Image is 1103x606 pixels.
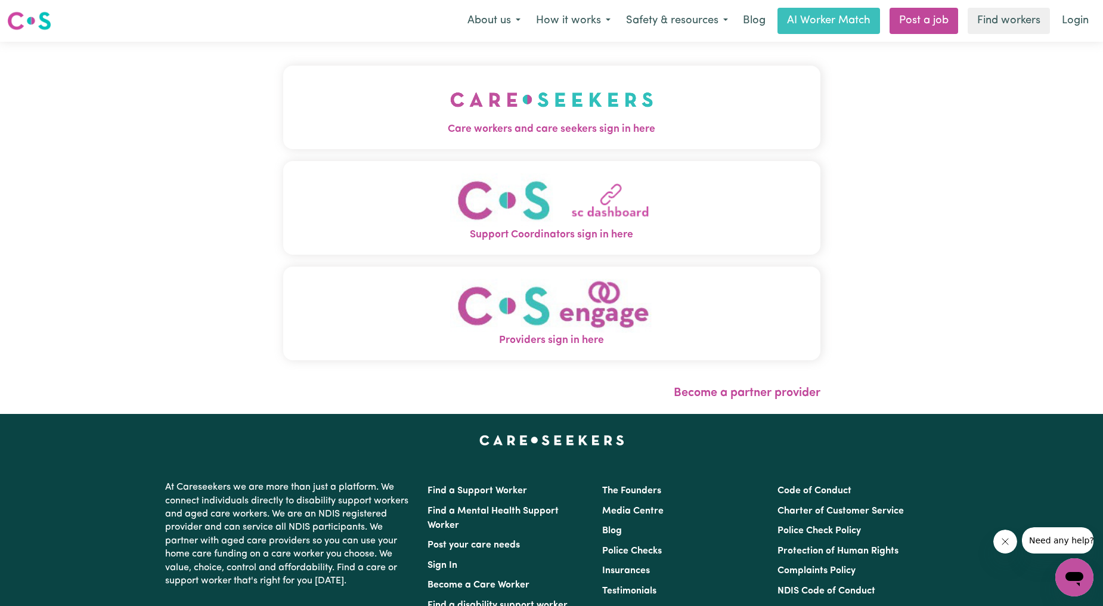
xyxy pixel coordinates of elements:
[460,8,528,33] button: About us
[427,561,457,570] a: Sign In
[427,540,520,550] a: Post your care needs
[777,506,904,516] a: Charter of Customer Service
[479,435,624,445] a: Careseekers home page
[528,8,618,33] button: How it works
[777,8,880,34] a: AI Worker Match
[283,267,820,360] button: Providers sign in here
[777,486,851,496] a: Code of Conduct
[283,333,820,348] span: Providers sign in here
[618,8,736,33] button: Safety & resources
[993,530,1017,554] iframe: Close message
[777,526,861,536] a: Police Check Policy
[283,161,820,255] button: Support Coordinators sign in here
[602,486,661,496] a: The Founders
[1055,558,1093,596] iframe: Button to launch messaging window
[602,586,656,596] a: Testimonials
[283,66,820,149] button: Care workers and care seekers sign in here
[777,546,898,556] a: Protection of Human Rights
[283,122,820,137] span: Care workers and care seekers sign in here
[427,506,559,530] a: Find a Mental Health Support Worker
[890,8,958,34] a: Post a job
[968,8,1050,34] a: Find workers
[427,486,527,496] a: Find a Support Worker
[7,8,72,18] span: Need any help?
[736,8,773,34] a: Blog
[427,580,529,590] a: Become a Care Worker
[1022,527,1093,554] iframe: Message from company
[7,7,51,35] a: Careseekers logo
[7,10,51,32] img: Careseekers logo
[777,566,856,576] a: Complaints Policy
[283,227,820,243] span: Support Coordinators sign in here
[602,546,662,556] a: Police Checks
[165,476,413,592] p: At Careseekers we are more than just a platform. We connect individuals directly to disability su...
[777,586,875,596] a: NDIS Code of Conduct
[602,526,622,536] a: Blog
[674,387,820,399] a: Become a partner provider
[1055,8,1096,34] a: Login
[602,506,664,516] a: Media Centre
[602,566,650,576] a: Insurances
